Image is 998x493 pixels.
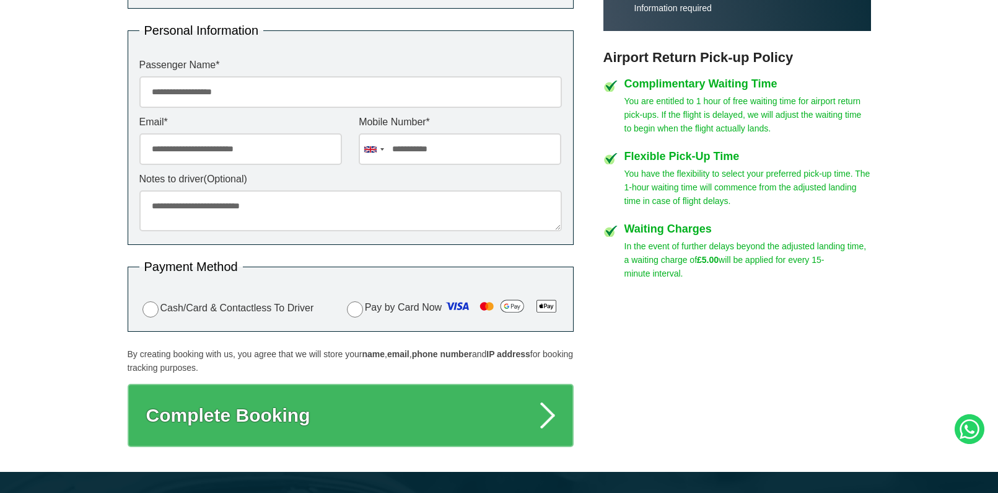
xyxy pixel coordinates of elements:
p: In the event of further delays beyond the adjusted landing time, a waiting charge of will be appl... [624,239,871,280]
strong: email [387,349,409,359]
label: Notes to driver [139,174,562,184]
p: By creating booking with us, you agree that we will store your , , and for booking tracking purpo... [128,347,574,375]
input: Cash/Card & Contactless To Driver [142,301,159,318]
label: Passenger Name [139,60,562,70]
label: Mobile Number [359,117,561,127]
span: (Optional) [204,174,247,184]
legend: Payment Method [139,260,243,273]
h4: Complimentary Waiting Time [624,78,871,89]
p: Information required [634,2,859,14]
label: Email [139,117,342,127]
p: You are entitled to 1 hour of free waiting time for airport return pick-ups. If the flight is del... [624,94,871,135]
legend: Personal Information [139,24,264,37]
strong: phone number [412,349,472,359]
p: You have the flexibility to select your preferred pick-up time. The 1-hour waiting time will comm... [624,167,871,208]
strong: £5.00 [697,255,719,265]
strong: IP address [486,349,530,359]
strong: name [362,349,385,359]
div: United Kingdom: +44 [359,134,388,164]
input: Pay by Card Now [347,301,363,318]
h4: Flexible Pick-Up Time [624,151,871,162]
h3: Airport Return Pick-up Policy [603,50,871,66]
label: Pay by Card Now [344,296,562,320]
label: Cash/Card & Contactless To Driver [139,300,314,318]
h4: Waiting Charges [624,223,871,234]
button: Complete Booking [128,384,574,447]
